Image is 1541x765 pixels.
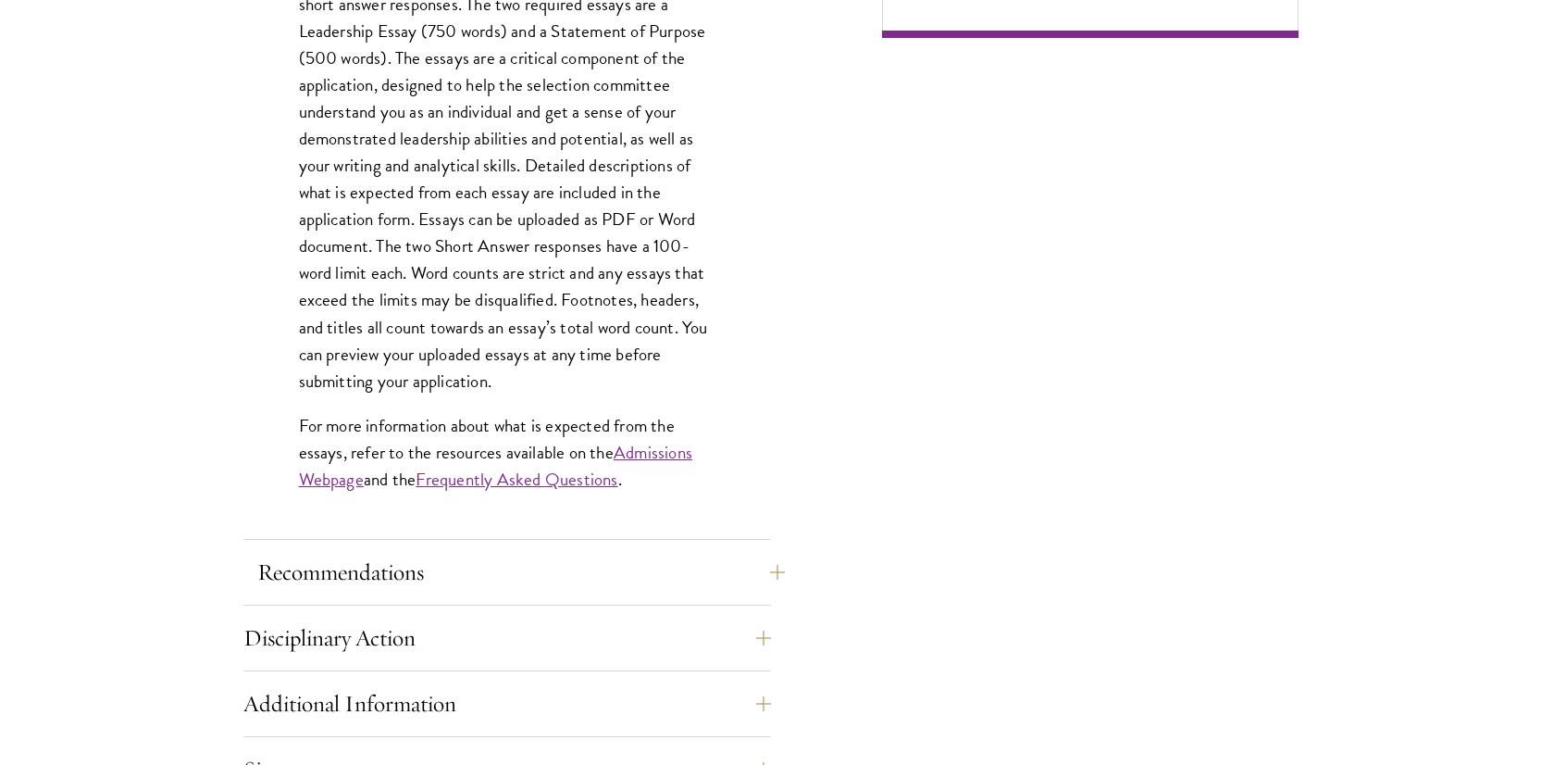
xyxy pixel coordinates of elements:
p: For more information about what is expected from the essays, refer to the resources available on ... [299,412,715,493]
button: Additional Information [243,682,771,726]
a: Frequently Asked Questions [416,466,617,493]
a: Admissions Webpage [299,439,692,493]
button: Disciplinary Action [243,616,771,660]
button: Recommendations [257,550,785,595]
